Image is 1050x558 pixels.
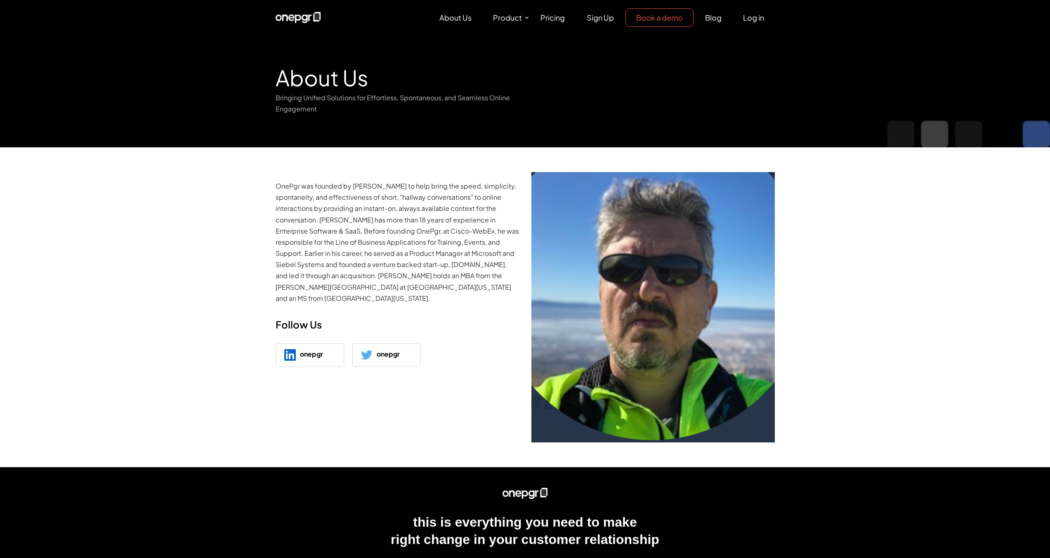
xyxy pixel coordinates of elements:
img: twitter.png [361,349,373,361]
a: Product [483,9,530,26]
h3: Follow Us [276,312,519,343]
img: logos_linkedin-icon.png [284,349,296,361]
a: Log in [733,9,774,26]
a: Pricing [530,9,575,26]
a: onepgr [352,343,421,367]
h3: this is everything you need to make right change in your customer relationship [276,514,775,548]
a: Book a demo [625,8,694,27]
a: Blog [695,9,732,26]
p: Bringing Unified Solutions for Effortless, Spontaneous, and Seamless Online Engagement [276,92,519,114]
a: onepgr [276,343,344,367]
h1: About Us [276,52,519,92]
img: about-us-rajivs.png [531,172,775,442]
a: Sign Up [576,9,624,26]
a: About Us [429,9,482,26]
p: OnePgr was founded by [PERSON_NAME] to help bring the speed, simplicity, spontaneity, and effecti... [276,180,519,304]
